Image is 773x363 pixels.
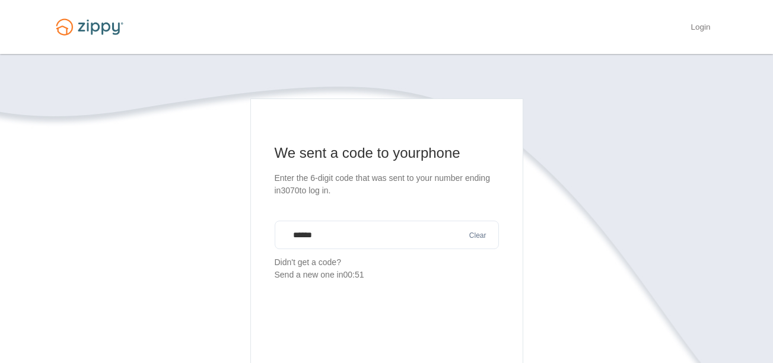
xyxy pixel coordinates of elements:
[49,13,131,41] img: Logo
[691,23,710,34] a: Login
[275,172,499,197] p: Enter the 6-digit code that was sent to your number ending in 3070 to log in.
[466,230,490,241] button: Clear
[275,256,499,281] p: Didn't get a code?
[275,144,499,163] h1: We sent a code to your phone
[275,269,499,281] div: Send a new one in 00:51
